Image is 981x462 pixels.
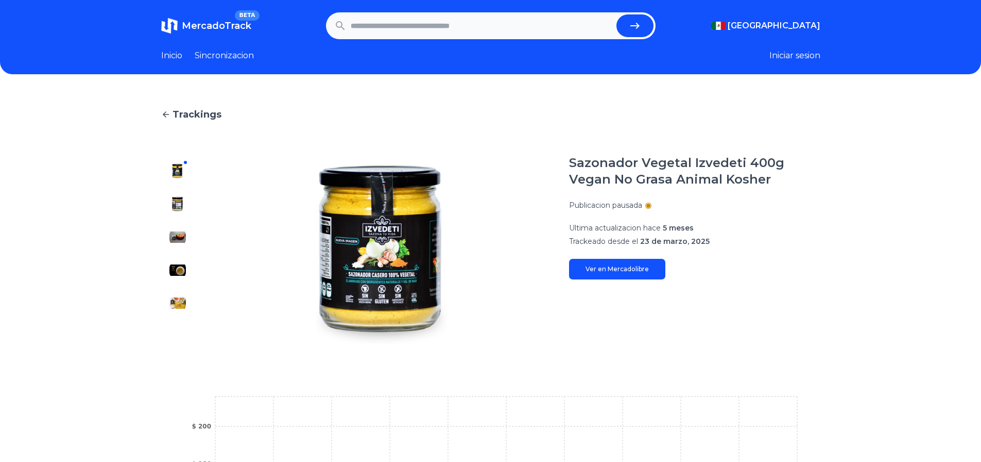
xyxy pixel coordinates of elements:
img: Sazonador Vegetal Izvedeti 400g Vegan No Grasa Animal Kosher [169,196,186,212]
img: Sazonador Vegetal Izvedeti 400g Vegan No Grasa Animal Kosher [215,155,548,353]
button: Iniciar sesion [769,49,820,62]
tspan: $ 200 [192,423,211,430]
a: MercadoTrackBETA [161,18,251,34]
img: Mexico [711,22,726,30]
span: 23 de marzo, 2025 [640,237,710,246]
a: Trackings [161,107,820,122]
span: Ultima actualizacion hace [569,223,661,233]
img: Sazonador Vegetal Izvedeti 400g Vegan No Grasa Animal Kosher [169,328,186,344]
img: Sazonador Vegetal Izvedeti 400g Vegan No Grasa Animal Kosher [169,295,186,311]
span: Trackings [173,107,221,122]
span: MercadoTrack [182,20,251,31]
a: Sincronizacion [195,49,254,62]
img: Sazonador Vegetal Izvedeti 400g Vegan No Grasa Animal Kosher [169,229,186,245]
button: [GEOGRAPHIC_DATA] [711,20,820,32]
span: 5 meses [663,223,694,233]
span: BETA [235,10,259,21]
h1: Sazonador Vegetal Izvedeti 400g Vegan No Grasa Animal Kosher [569,155,820,188]
img: Sazonador Vegetal Izvedeti 400g Vegan No Grasa Animal Kosher [169,262,186,278]
p: Publicacion pausada [569,200,642,210]
img: MercadoTrack [161,18,178,34]
a: Ver en Mercadolibre [569,259,665,279]
span: Trackeado desde el [569,237,638,246]
span: [GEOGRAPHIC_DATA] [728,20,820,32]
a: Inicio [161,49,182,62]
img: Sazonador Vegetal Izvedeti 400g Vegan No Grasa Animal Kosher [169,163,186,179]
